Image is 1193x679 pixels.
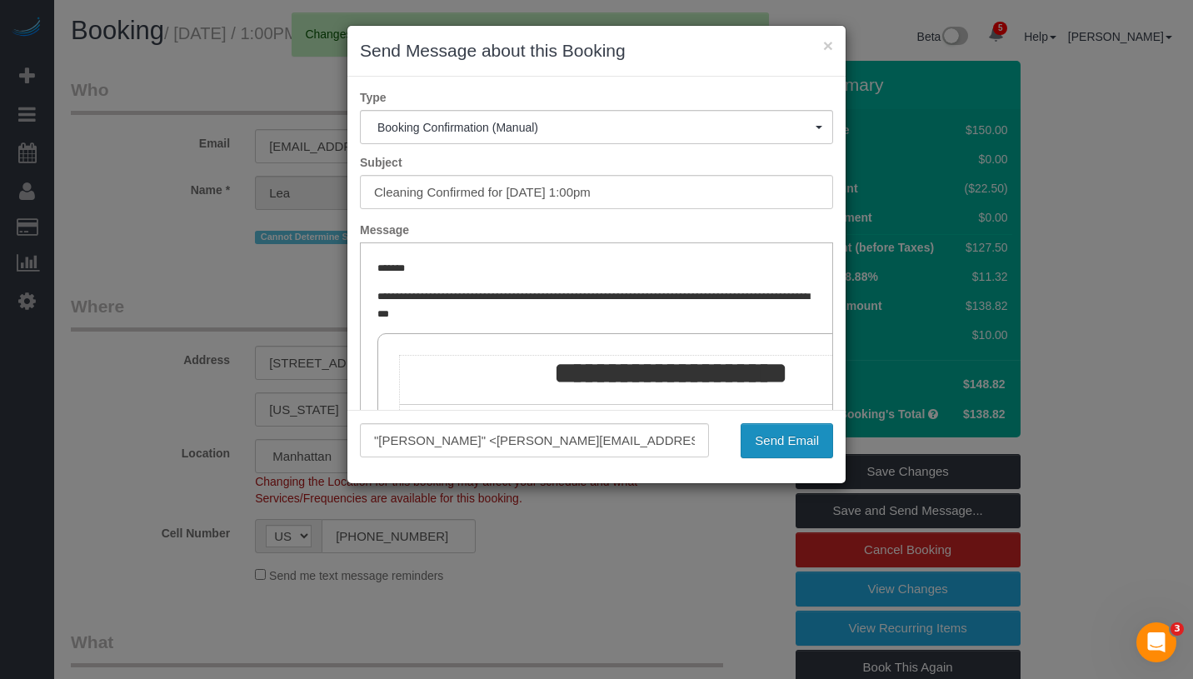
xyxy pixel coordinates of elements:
input: Subject [360,175,833,209]
button: × [823,37,833,54]
label: Message [347,222,846,238]
iframe: Rich Text Editor, editor1 [361,243,832,503]
iframe: Intercom live chat [1136,622,1176,662]
span: 3 [1171,622,1184,636]
button: Send Email [741,423,833,458]
span: Booking Confirmation (Manual) [377,121,816,134]
label: Type [347,89,846,106]
label: Subject [347,154,846,171]
h3: Send Message about this Booking [360,38,833,63]
button: Booking Confirmation (Manual) [360,110,833,144]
